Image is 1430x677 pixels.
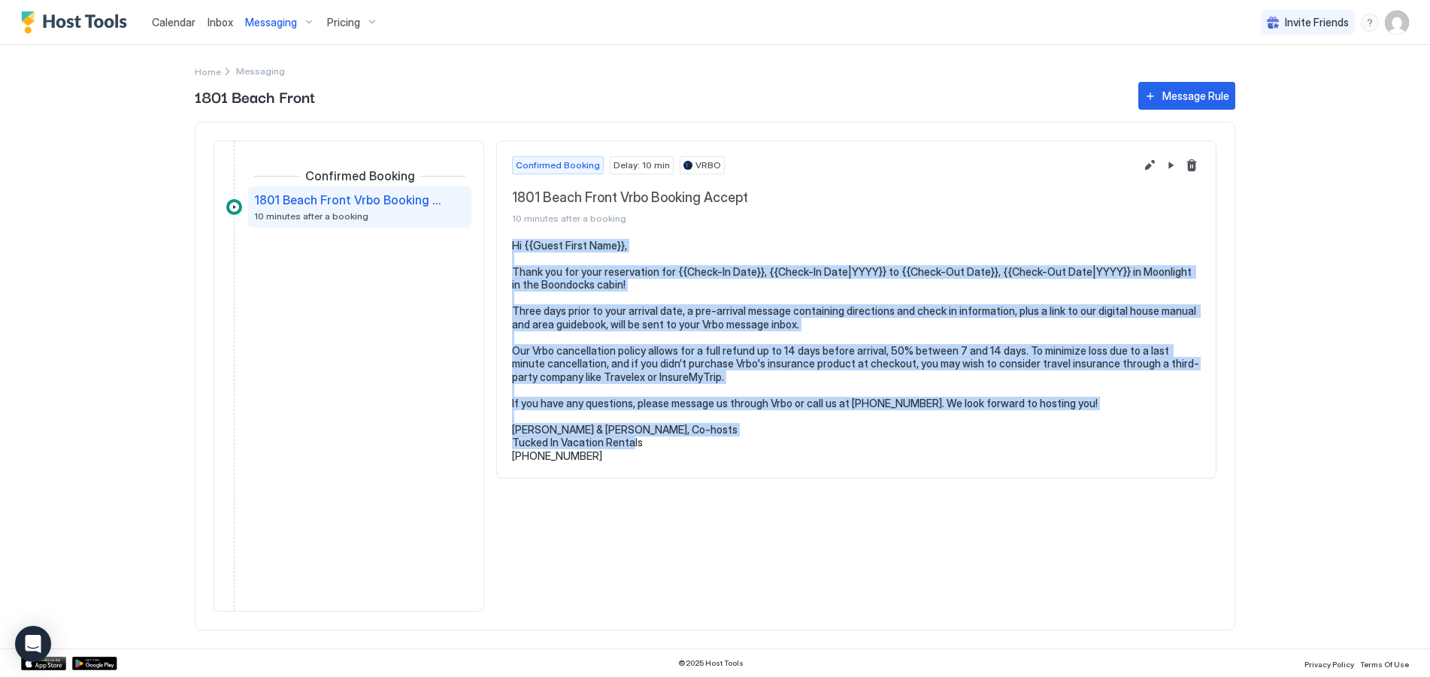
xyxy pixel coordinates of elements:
span: Confirmed Booking [305,168,415,183]
span: 10 minutes after a booking [512,213,1135,224]
button: Pause Message Rule [1162,156,1180,174]
button: Delete message rule [1183,156,1201,174]
span: 1801 Beach Front Vrbo Booking Accept [254,192,441,207]
span: Terms Of Use [1360,660,1409,669]
span: © 2025 Host Tools [678,658,744,668]
span: 1801 Beach Front Vrbo Booking Accept [512,189,1135,207]
a: Terms Of Use [1360,655,1409,671]
div: User profile [1385,11,1409,35]
span: Calendar [152,16,195,29]
a: Inbox [208,14,233,30]
span: Privacy Policy [1304,660,1354,669]
button: Message Rule [1138,82,1235,110]
a: Google Play Store [72,657,117,670]
span: Delay: 10 min [614,159,670,172]
div: Open Intercom Messenger [15,626,51,662]
a: Home [195,63,221,79]
span: Inbox [208,16,233,29]
span: Messaging [245,16,297,29]
pre: Hi {{Guest First Name}}, Thank you for your reservation for {{Check-In Date}}, {{Check-In Date|YY... [512,239,1201,463]
a: Privacy Policy [1304,655,1354,671]
a: App Store [21,657,66,670]
span: VRBO [695,159,721,172]
span: Invite Friends [1285,16,1349,29]
span: 1801 Beach Front [195,85,1123,107]
span: Confirmed Booking [516,159,600,172]
span: Pricing [327,16,360,29]
button: Edit message rule [1141,156,1159,174]
span: Home [195,66,221,77]
span: Breadcrumb [236,65,285,77]
span: 10 minutes after a booking [254,210,368,222]
a: Host Tools Logo [21,11,134,34]
div: Breadcrumb [195,63,221,79]
div: menu [1361,14,1379,32]
div: Message Rule [1162,88,1229,104]
a: Calendar [152,14,195,30]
